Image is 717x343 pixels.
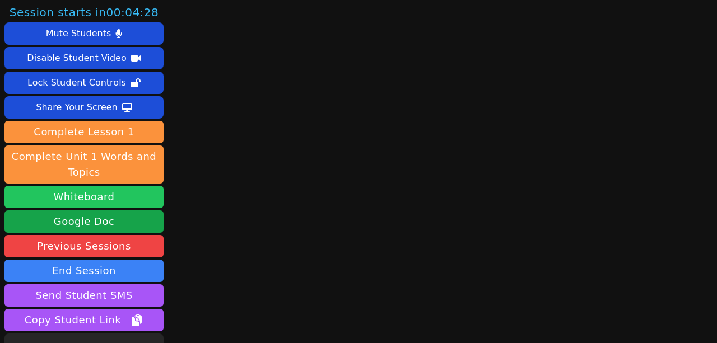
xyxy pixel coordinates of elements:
[4,210,164,233] a: Google Doc
[27,49,126,67] div: Disable Student Video
[4,47,164,69] button: Disable Student Video
[106,6,159,19] time: 00:04:28
[4,96,164,119] button: Share Your Screen
[4,284,164,307] button: Send Student SMS
[4,22,164,45] button: Mute Students
[4,72,164,94] button: Lock Student Controls
[4,121,164,143] button: Complete Lesson 1
[10,4,159,20] span: Session starts in
[25,312,143,328] span: Copy Student Link
[4,145,164,184] button: Complete Unit 1 Words and Topics
[4,235,164,257] a: Previous Sessions
[36,98,118,116] div: Share Your Screen
[4,186,164,208] button: Whiteboard
[4,309,164,331] button: Copy Student Link
[4,260,164,282] button: End Session
[27,74,126,92] div: Lock Student Controls
[46,25,111,43] div: Mute Students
